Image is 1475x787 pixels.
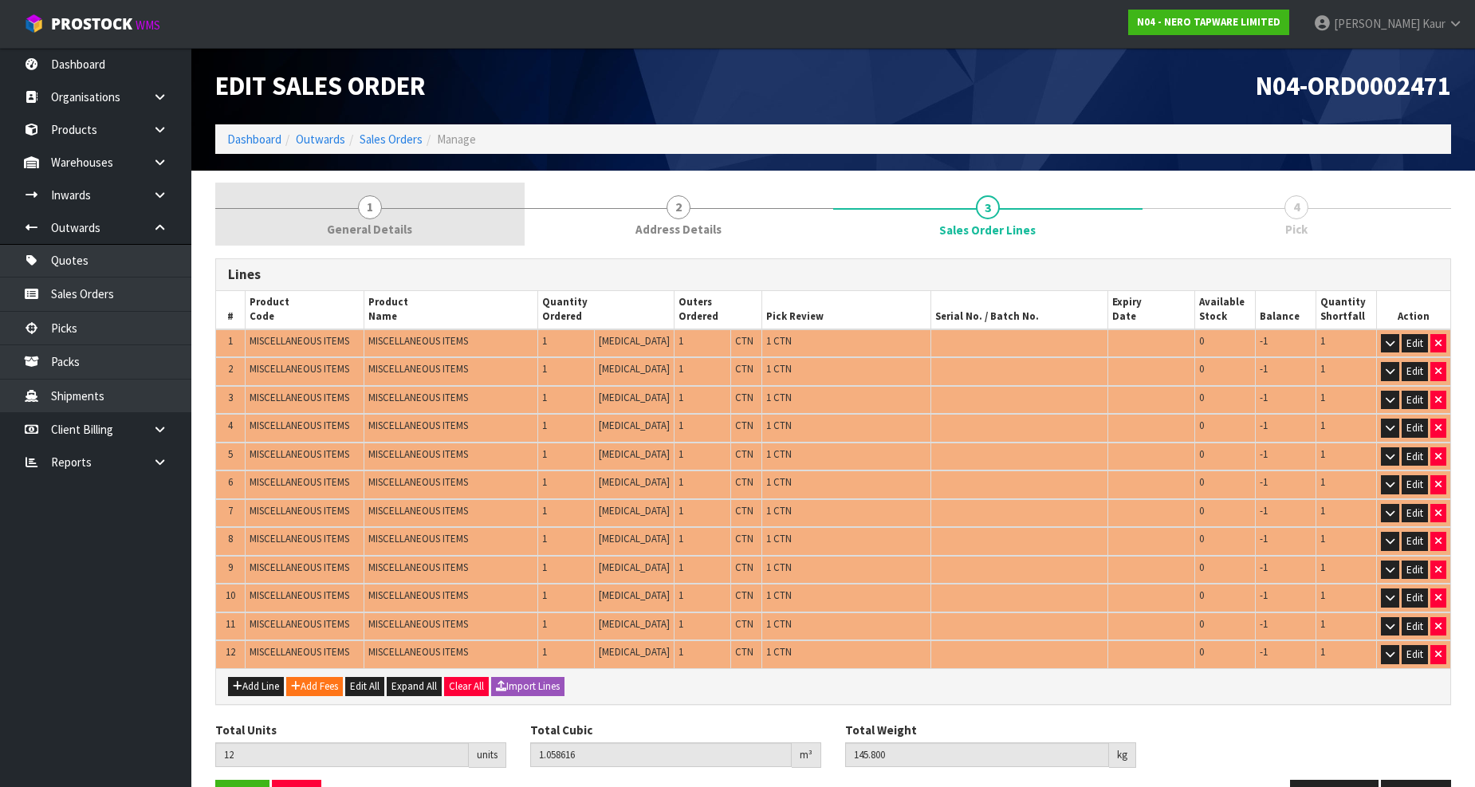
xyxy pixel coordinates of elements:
[387,677,442,696] button: Expand All
[250,334,349,348] span: MISCELLANEOUS ITEMS
[1260,645,1268,659] span: -1
[542,447,547,461] span: 1
[228,677,284,696] button: Add Line
[735,475,753,489] span: CTN
[678,447,683,461] span: 1
[1402,532,1428,551] button: Edit
[542,645,547,659] span: 1
[1402,447,1428,466] button: Edit
[368,504,468,517] span: MISCELLANEOUS ITEMS
[1402,617,1428,636] button: Edit
[1109,742,1136,768] div: kg
[250,588,349,602] span: MISCELLANEOUS ITEMS
[735,447,753,461] span: CTN
[1260,475,1268,489] span: -1
[1402,645,1428,664] button: Edit
[358,195,382,219] span: 1
[766,391,792,404] span: 1 CTN
[1260,362,1268,376] span: -1
[678,475,683,489] span: 1
[599,362,670,376] span: [MEDICAL_DATA]
[228,504,233,517] span: 7
[678,504,683,517] span: 1
[250,447,349,461] span: MISCELLANEOUS ITEMS
[542,362,547,376] span: 1
[1260,532,1268,545] span: -1
[1402,475,1428,494] button: Edit
[250,561,349,574] span: MISCELLANEOUS ITEMS
[1199,475,1204,489] span: 0
[1402,362,1428,381] button: Edit
[530,722,592,738] label: Total Cubic
[368,617,468,631] span: MISCELLANEOUS ITEMS
[766,532,792,545] span: 1 CTN
[674,291,761,329] th: Outers Ordered
[215,69,426,102] span: Edit Sales Order
[542,532,547,545] span: 1
[542,419,547,432] span: 1
[1320,391,1325,404] span: 1
[735,532,753,545] span: CTN
[250,504,349,517] span: MISCELLANEOUS ITEMS
[599,645,670,659] span: [MEDICAL_DATA]
[599,617,670,631] span: [MEDICAL_DATA]
[542,334,547,348] span: 1
[250,362,349,376] span: MISCELLANEOUS ITEMS
[542,504,547,517] span: 1
[735,588,753,602] span: CTN
[246,291,364,329] th: Product Code
[1260,391,1268,404] span: -1
[599,334,670,348] span: [MEDICAL_DATA]
[735,504,753,517] span: CTN
[678,391,683,404] span: 1
[635,221,722,238] span: Address Details
[1260,419,1268,432] span: -1
[735,419,753,432] span: CTN
[1199,532,1204,545] span: 0
[761,291,930,329] th: Pick Review
[939,222,1036,238] span: Sales Order Lines
[1285,221,1308,238] span: Pick
[1422,16,1445,31] span: Kaur
[599,588,670,602] span: [MEDICAL_DATA]
[1255,291,1316,329] th: Balance
[51,14,132,34] span: ProStock
[1199,334,1204,348] span: 0
[1256,69,1451,102] span: N04-ORD0002471
[250,617,349,631] span: MISCELLANEOUS ITEMS
[226,588,235,602] span: 10
[976,195,1000,219] span: 3
[469,742,506,768] div: units
[250,391,349,404] span: MISCELLANEOUS ITEMS
[1137,15,1280,29] strong: N04 - NERO TAPWARE LIMITED
[1260,617,1268,631] span: -1
[766,588,792,602] span: 1 CTN
[678,532,683,545] span: 1
[1376,291,1450,329] th: Action
[228,391,233,404] span: 3
[766,617,792,631] span: 1 CTN
[228,267,1438,282] h3: Lines
[437,132,476,147] span: Manage
[1260,447,1268,461] span: -1
[530,742,792,767] input: Total Cubic
[250,645,349,659] span: MISCELLANEOUS ITEMS
[1199,588,1204,602] span: 0
[216,291,246,329] th: #
[1260,561,1268,574] span: -1
[215,722,277,738] label: Total Units
[1108,291,1195,329] th: Expiry Date
[678,588,683,602] span: 1
[1260,588,1268,602] span: -1
[792,742,821,768] div: m³
[228,447,233,461] span: 5
[1402,391,1428,410] button: Edit
[678,645,683,659] span: 1
[845,742,1109,767] input: Total Weight
[1320,532,1325,545] span: 1
[931,291,1108,329] th: Serial No. / Batch No.
[599,447,670,461] span: [MEDICAL_DATA]
[228,362,233,376] span: 2
[766,504,792,517] span: 1 CTN
[537,291,674,329] th: Quantity Ordered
